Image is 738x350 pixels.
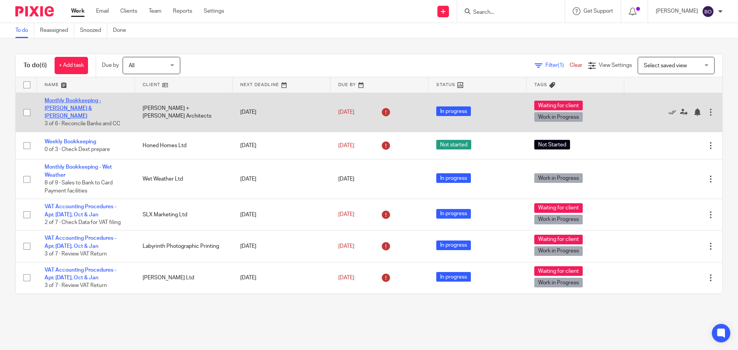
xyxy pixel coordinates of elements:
td: [DATE] [233,231,331,262]
span: Filter [545,63,570,68]
span: [DATE] [338,275,354,280]
h1: To do [23,61,47,70]
span: 3 of 7 · Review VAT Return [45,251,107,257]
span: Work in Progress [534,246,583,256]
span: Work in Progress [534,215,583,224]
td: Wet Weather Ltd [135,159,233,199]
p: Due by [102,61,119,69]
td: [PERSON_NAME] Ltd [135,262,233,294]
span: Waiting for client [534,203,583,213]
span: [DATE] [338,176,354,182]
a: Weekly Bookkeeping [45,139,96,144]
span: (1) [558,63,564,68]
span: In progress [436,173,471,183]
span: (6) [40,62,47,68]
td: [PERSON_NAME] + [PERSON_NAME] Architects [135,93,233,132]
a: Clear [570,63,582,68]
a: VAT Accounting Procedures - Apr, [DATE], Oct & Jan [45,236,116,249]
a: Team [149,7,161,15]
a: Monthly Bookkeeping - Wet Weather [45,164,112,177]
a: Snoozed [80,23,107,38]
td: [DATE] [233,93,331,132]
td: [DATE] [233,262,331,294]
td: SLX Marketing Ltd [135,199,233,231]
img: svg%3E [702,5,714,18]
span: In progress [436,272,471,282]
img: Pixie [15,6,54,17]
span: In progress [436,209,471,219]
p: [PERSON_NAME] [656,7,698,15]
span: [DATE] [338,244,354,249]
span: 2 of 7 · Check Data for VAT filing [45,220,121,225]
span: Work in Progress [534,173,583,183]
span: Tags [534,83,547,87]
span: [DATE] [338,109,354,115]
span: 3 of 7 · Review VAT Return [45,283,107,289]
span: 0 of 3 · Check Dext prepare [45,147,110,152]
span: All [129,63,135,68]
span: Waiting for client [534,101,583,110]
a: Reports [173,7,192,15]
a: Email [96,7,109,15]
input: Search [472,9,542,16]
span: Work in Progress [534,112,583,122]
a: Clients [120,7,137,15]
td: [DATE] [233,199,331,231]
a: + Add task [55,57,88,74]
span: In progress [436,241,471,250]
td: Honed Homes Ltd [135,132,233,159]
td: Labyrinth Photographic Printing [135,231,233,262]
a: VAT Accounting Procedures - Apr, [DATE], Oct & Jan [45,267,116,280]
span: 3 of 6 · Reconcile Banks and CC [45,121,120,127]
a: To do [15,23,34,38]
span: Work in Progress [534,278,583,287]
span: Waiting for client [534,235,583,244]
a: Done [113,23,132,38]
span: Waiting for client [534,266,583,276]
span: Get Support [583,8,613,14]
a: Mark as done [668,108,680,116]
span: Not started [436,140,471,149]
span: View Settings [599,63,632,68]
span: Select saved view [644,63,687,68]
span: Not Started [534,140,570,149]
a: Reassigned [40,23,74,38]
span: [DATE] [338,212,354,217]
td: [DATE] [233,132,331,159]
span: 8 of 9 · Sales to Bank to Card Payment facilities [45,180,113,194]
span: [DATE] [338,143,354,148]
a: Settings [204,7,224,15]
a: Work [71,7,85,15]
a: Monthly Bookkeeping - [PERSON_NAME] & [PERSON_NAME] [45,98,101,119]
td: [DATE] [233,159,331,199]
span: In progress [436,106,471,116]
a: VAT Accounting Procedures - Apr, [DATE], Oct & Jan [45,204,116,217]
